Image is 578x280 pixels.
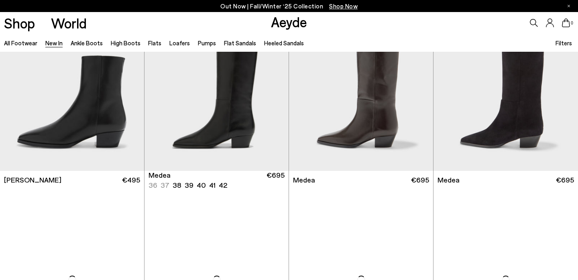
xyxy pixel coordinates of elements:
li: 38 [173,180,181,190]
a: Flats [148,39,161,47]
a: Heeled Sandals [264,39,304,47]
a: Medea €695 [433,171,578,189]
a: Pumps [198,39,216,47]
a: Ankle Boots [71,39,103,47]
li: 41 [209,180,216,190]
p: Out Now | Fall/Winter ‘25 Collection [220,1,358,11]
li: 42 [219,180,227,190]
span: €495 [122,175,140,185]
span: Navigate to /collections/new-in [329,2,358,10]
ul: variant [149,180,225,190]
span: €695 [411,175,429,185]
li: 40 [197,180,206,190]
a: Shop [4,16,35,30]
a: New In [45,39,63,47]
a: Medea 36 37 38 39 40 41 42 €695 [144,171,289,189]
a: All Footwear [4,39,37,47]
span: €695 [556,175,574,185]
a: Loafers [169,39,190,47]
span: Filters [556,39,572,47]
a: World [51,16,87,30]
span: 0 [570,21,574,25]
a: Aeyde [271,13,307,30]
li: 39 [185,180,193,190]
span: Medea [438,175,460,185]
span: Medea [149,170,171,180]
span: [PERSON_NAME] [4,175,61,185]
a: High Boots [111,39,140,47]
span: €695 [267,170,285,190]
a: 0 [562,18,570,27]
span: Medea [293,175,315,185]
a: Flat Sandals [224,39,256,47]
a: Medea €695 [289,171,433,189]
